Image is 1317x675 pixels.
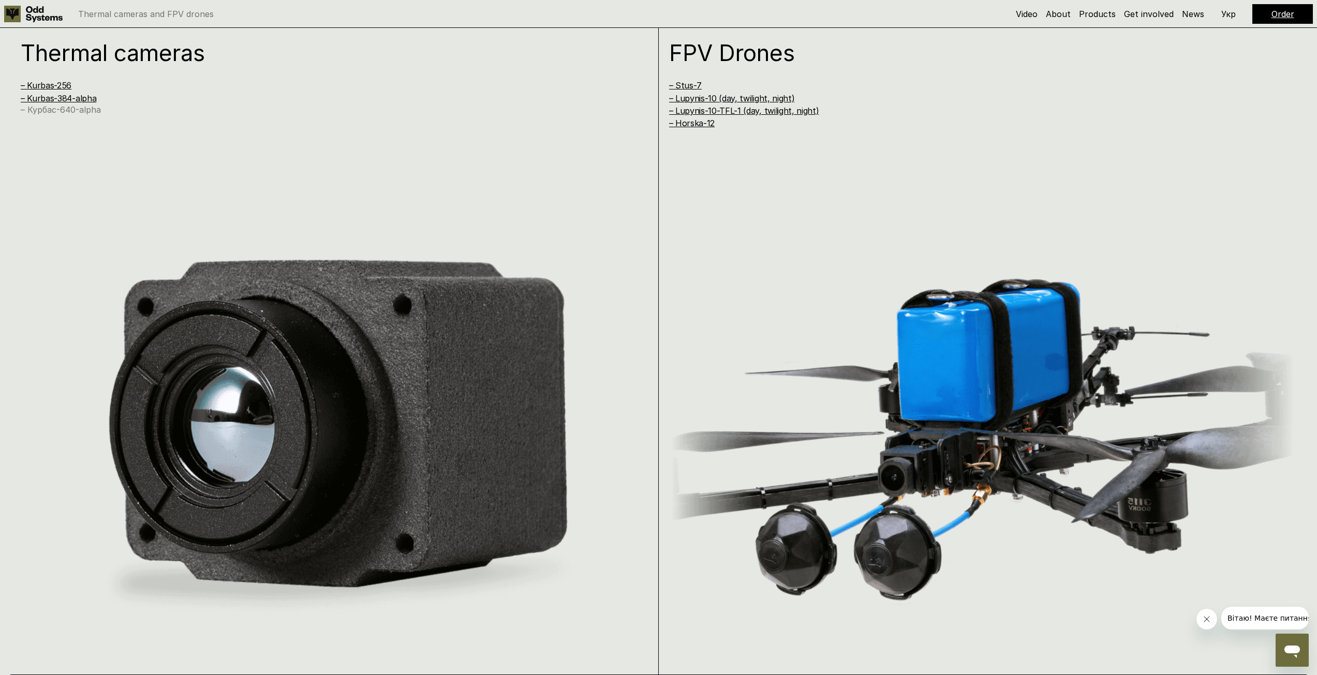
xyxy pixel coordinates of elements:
iframe: Message from company [1221,607,1309,629]
span: Вітаю! Маєте питання? [6,7,95,16]
a: – Stus-7 [669,80,702,91]
p: Укр [1221,10,1236,18]
a: About [1046,9,1071,19]
h1: Thermal cameras [21,41,611,64]
h1: FPV Drones [669,41,1259,64]
a: News [1182,9,1204,19]
iframe: Button to launch messaging window [1276,634,1309,667]
a: – Horska-12 [669,118,715,128]
a: – Kurbas-384-alpha [21,93,96,103]
a: Order [1271,9,1294,19]
a: Get involved [1124,9,1174,19]
p: Thermal cameras and FPV drones [78,10,214,18]
a: Video [1016,9,1038,19]
iframe: Close message [1196,609,1217,629]
a: – Lupynis-10 (day, twilight, night) [669,93,795,103]
a: – Курбас-640-alpha [21,104,101,115]
a: Products [1079,9,1116,19]
a: – Lupynis-10-TFL-1 (day, twilight, night) [669,106,819,116]
a: – Kurbas-256 [21,80,71,91]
